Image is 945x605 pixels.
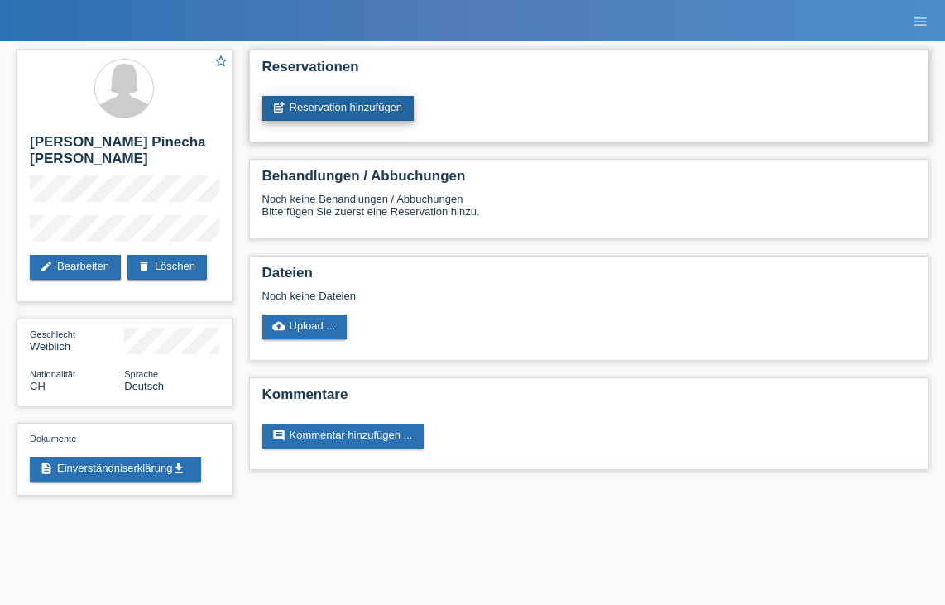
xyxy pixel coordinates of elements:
[262,193,916,230] div: Noch keine Behandlungen / Abbuchungen Bitte fügen Sie zuerst eine Reservation hinzu.
[272,319,285,333] i: cloud_upload
[272,429,285,442] i: comment
[912,13,928,30] i: menu
[172,462,185,475] i: get_app
[262,290,732,302] div: Noch keine Dateien
[262,59,916,84] h2: Reservationen
[272,101,285,114] i: post_add
[213,54,228,69] i: star_border
[40,462,53,475] i: description
[127,255,207,280] a: deleteLöschen
[262,315,348,339] a: cloud_uploadUpload ...
[262,265,916,290] h2: Dateien
[30,434,76,444] span: Dokumente
[262,168,916,193] h2: Behandlungen / Abbuchungen
[30,369,75,379] span: Nationalität
[40,260,53,273] i: edit
[213,54,228,71] a: star_border
[30,329,75,339] span: Geschlecht
[904,16,937,26] a: menu
[30,134,219,175] h2: [PERSON_NAME] Pinecha [PERSON_NAME]
[30,255,121,280] a: editBearbeiten
[30,380,46,392] span: Schweiz
[262,424,425,449] a: commentKommentar hinzufügen ...
[137,260,151,273] i: delete
[30,457,201,482] a: descriptionEinverständniserklärungget_app
[30,328,124,353] div: Weiblich
[124,380,164,392] span: Deutsch
[262,96,415,121] a: post_addReservation hinzufügen
[124,369,158,379] span: Sprache
[262,387,916,411] h2: Kommentare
